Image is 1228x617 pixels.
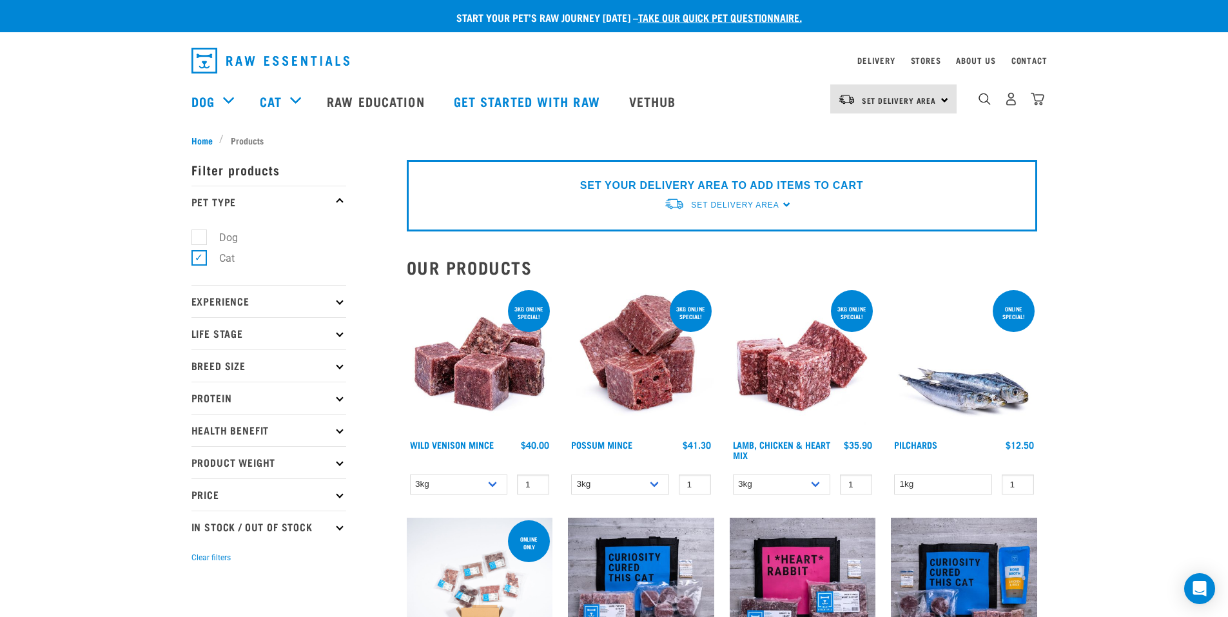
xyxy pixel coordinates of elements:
div: $12.50 [1006,440,1034,450]
p: In Stock / Out Of Stock [191,511,346,543]
a: Lamb, Chicken & Heart Mix [733,442,830,457]
img: 1102 Possum Mince 01 [568,288,714,434]
a: Pilchards [894,442,937,447]
a: Possum Mince [571,442,632,447]
a: Stores [911,58,941,63]
img: van-moving.png [664,197,685,211]
img: van-moving.png [838,93,855,105]
p: Price [191,478,346,511]
img: Pile Of Cubed Wild Venison Mince For Pets [407,288,553,434]
div: 3kg online special! [831,299,873,326]
a: Get started with Raw [441,75,616,127]
a: Wild Venison Mince [410,442,494,447]
img: 1124 Lamb Chicken Heart Mix 01 [730,288,876,434]
nav: breadcrumbs [191,133,1037,147]
div: Open Intercom Messenger [1184,573,1215,604]
img: Four Whole Pilchards [891,288,1037,434]
div: ONLINE ONLY [508,529,550,556]
p: Protein [191,382,346,414]
div: $35.90 [844,440,872,450]
span: Set Delivery Area [691,201,779,210]
div: $40.00 [521,440,549,450]
img: home-icon@2x.png [1031,92,1044,106]
span: Set Delivery Area [862,98,937,103]
div: $41.30 [683,440,711,450]
p: Filter products [191,153,346,186]
p: Health Benefit [191,414,346,446]
p: SET YOUR DELIVERY AREA TO ADD ITEMS TO CART [580,178,863,193]
div: 3kg online special! [670,299,712,326]
a: Home [191,133,220,147]
span: Home [191,133,213,147]
input: 1 [679,475,711,495]
img: user.png [1004,92,1018,106]
input: 1 [1002,475,1034,495]
img: Raw Essentials Logo [191,48,349,73]
div: 3kg online special! [508,299,550,326]
label: Cat [199,250,240,266]
p: Experience [191,285,346,317]
p: Product Weight [191,446,346,478]
a: Dog [191,92,215,111]
img: home-icon-1@2x.png [979,93,991,105]
input: 1 [517,475,549,495]
a: take our quick pet questionnaire. [638,14,802,20]
p: Pet Type [191,186,346,218]
h2: Our Products [407,257,1037,277]
label: Dog [199,230,243,246]
a: Cat [260,92,282,111]
div: ONLINE SPECIAL! [993,299,1035,326]
a: Raw Education [314,75,440,127]
nav: dropdown navigation [181,43,1048,79]
input: 1 [840,475,872,495]
a: Contact [1011,58,1048,63]
button: Clear filters [191,552,231,563]
p: Life Stage [191,317,346,349]
p: Breed Size [191,349,346,382]
a: Vethub [616,75,692,127]
a: Delivery [857,58,895,63]
a: About Us [956,58,995,63]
